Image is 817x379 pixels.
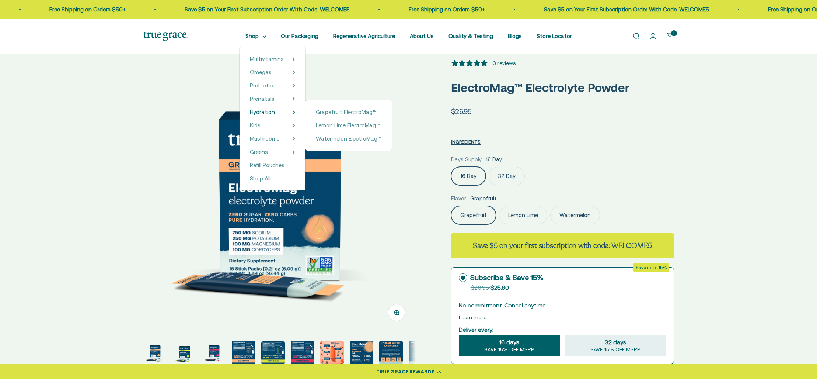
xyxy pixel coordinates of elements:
[316,121,381,130] a: Lemon Lime ElectroMag™
[250,68,295,77] summary: Omegas
[250,81,276,90] a: Probiotics
[350,341,373,366] button: Go to item 8
[451,137,481,146] button: INGREDIENTS
[544,5,709,14] p: Save $5 on Your First Subscription Order With Code: WELCOME5
[250,149,268,155] span: Greens
[350,341,373,364] img: Rapid Hydration For: - Exercise endurance* - Stress support* - Electrolyte replenishment* - Muscl...
[250,55,295,63] summary: Multivitamins
[451,139,481,145] span: INGREDIENTS
[451,194,467,203] legend: Flavor:
[409,341,432,364] img: ElectroMag™
[250,81,295,90] summary: Probiotics
[245,32,266,41] summary: Shop
[320,341,344,364] img: Magnesium for heart health and stress support* Chloride to support pH balance and oxygen flow* So...
[250,109,275,115] span: Hydration
[379,341,403,364] img: Everyone needs true hydration. From your extreme athletes to you weekend warriors, ElectroMag giv...
[451,78,674,97] p: ElectroMag™ Electrolyte Powder
[143,59,416,332] img: ElectroMag™
[250,56,284,62] span: Multivitamins
[379,341,403,366] button: Go to item 9
[250,94,275,103] a: Prenatals
[250,121,295,130] summary: Kids
[537,33,572,39] a: Store Locator
[250,148,268,156] a: Greens
[232,341,255,364] img: 750 mg sodium for fluid balance and cellular communication.* 250 mg potassium supports blood pres...
[448,33,493,39] a: Quality & Testing
[173,341,196,366] button: Go to item 2
[250,69,272,75] span: Omegas
[202,341,226,364] img: ElectroMag™
[261,341,285,366] button: Go to item 5
[250,148,295,156] summary: Greens
[250,55,284,63] a: Multivitamins
[451,155,483,164] legend: Days Supply:
[451,59,516,67] button: 5 stars, 13 ratings
[486,155,502,164] span: 16 Day
[49,6,126,13] a: Free Shipping on Orders $50+
[250,94,295,103] summary: Prenatals
[333,33,395,39] a: Regenerative Agriculture
[250,174,295,183] a: Shop All
[491,59,516,67] div: 13 reviews
[185,5,350,14] p: Save $5 on Your First Subscription Order With Code: WELCOME5
[250,134,295,143] summary: Mushrooms
[250,108,295,117] summary: Hydration
[671,30,677,36] cart-count: 1
[316,135,381,142] span: Watermelon ElectroMag™
[316,134,381,143] a: Watermelon ElectroMag™
[250,175,270,182] span: Shop All
[143,341,167,366] button: Go to item 1
[281,33,318,39] a: Our Packaging
[250,68,272,77] a: Omegas
[250,161,295,170] a: Refill Pouches
[143,341,167,364] img: ElectroMag™
[250,162,284,168] span: Refill Pouches
[316,109,377,115] span: Grapefruit ElectroMag™
[173,341,196,364] img: ElectroMag™
[508,33,522,39] a: Blogs
[410,33,434,39] a: About Us
[250,108,275,117] a: Hydration
[320,341,344,366] button: Go to item 7
[316,108,381,117] a: Grapefruit ElectroMag™
[409,6,485,13] a: Free Shipping on Orders $50+
[250,135,280,142] span: Mushrooms
[291,341,314,364] img: ElectroMag™
[250,121,261,130] a: Kids
[409,341,432,366] button: Go to item 10
[473,241,652,251] strong: Save $5 on your first subscription with code: WELCOME5
[202,341,226,366] button: Go to item 3
[451,106,472,117] sale-price: $26.95
[250,96,275,102] span: Prenatals
[250,122,261,128] span: Kids
[232,341,255,366] button: Go to item 4
[261,341,285,364] img: ElectroMag™
[250,82,276,89] span: Probiotics
[250,134,280,143] a: Mushrooms
[291,341,314,366] button: Go to item 6
[376,368,435,376] div: TRUE GRACE REWARDS
[470,194,497,203] span: Grapefruit
[316,122,380,128] span: Lemon Lime ElectroMag™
